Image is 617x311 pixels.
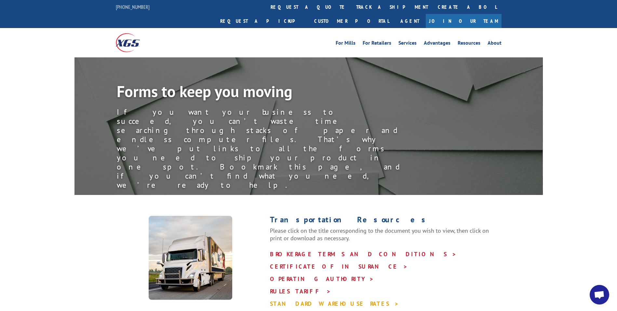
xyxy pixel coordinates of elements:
[270,288,331,295] a: RULES TARIFF >
[458,40,480,48] a: Resources
[270,216,502,227] h1: Transportation Resources
[336,40,355,48] a: For Mills
[363,40,391,48] a: For Retailers
[270,227,502,248] p: Please click on the title corresponding to the document you wish to view, then click on print or ...
[148,216,233,300] img: XpressGlobal_Resources
[394,14,426,28] a: Agent
[488,40,502,48] a: About
[424,40,450,48] a: Advantages
[116,4,150,10] a: [PHONE_NUMBER]
[590,285,609,304] div: Open chat
[117,108,409,190] div: If you want your business to succeed, you can’t waste time searching through stacks of paper and ...
[215,14,309,28] a: Request a pickup
[309,14,394,28] a: Customer Portal
[426,14,502,28] a: Join Our Team
[270,300,399,307] a: STANDARD WAREHOUSE RATES >
[398,40,417,48] a: Services
[117,83,409,102] h1: Forms to keep you moving
[270,263,408,270] a: CERTIFICATE OF INSURANCE >
[270,275,374,283] a: OPERATING AUTHORITY >
[270,250,457,258] a: BROKERAGE TERMS AND CONDITIONS >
